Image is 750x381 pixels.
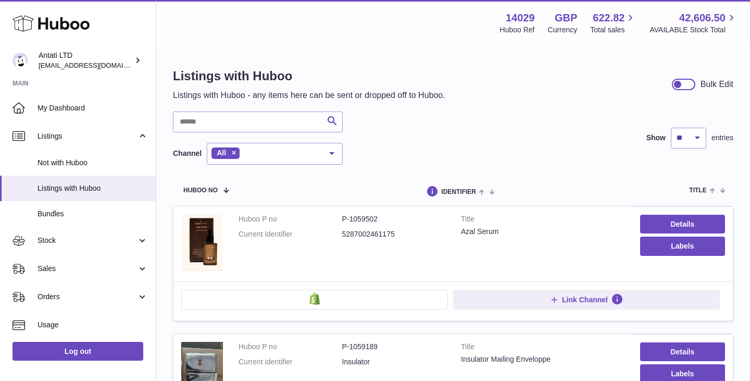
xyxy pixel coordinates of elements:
[461,214,624,227] strong: Title
[453,290,720,310] button: Link Channel
[506,11,535,25] strong: 14029
[649,25,737,35] span: AVAILABLE Stock Total
[342,342,446,352] dd: P-1059189
[12,342,143,361] a: Log out
[39,51,132,70] div: Antati LTD
[239,229,342,239] dt: Current identifier
[548,25,578,35] div: Currency
[37,103,148,113] span: My Dashboard
[640,342,725,361] a: Details
[239,342,342,352] dt: Huboo P no
[37,158,148,168] span: Not with Huboo
[679,11,726,25] span: 42,606.50
[590,11,636,35] a: 622.82 Total sales
[689,187,706,194] span: title
[37,131,137,141] span: Listings
[500,25,535,35] div: Huboo Ref
[37,292,137,302] span: Orders
[173,149,202,158] label: Channel
[555,11,577,25] strong: GBP
[183,187,218,194] span: Huboo no
[593,11,624,25] span: 622.82
[37,236,137,245] span: Stock
[173,90,445,101] p: Listings with Huboo - any items here can be sent or dropped off to Huboo.
[342,214,446,224] dd: P-1059502
[640,215,725,233] a: Details
[181,214,223,271] img: Azal Serum
[342,229,446,239] dd: 5287002461175
[649,11,737,35] a: 42,606.50 AVAILABLE Stock Total
[12,53,28,68] img: toufic@antatiskin.com
[646,133,666,143] label: Show
[701,79,733,90] div: Bulk Edit
[711,133,733,143] span: entries
[461,342,624,354] strong: Title
[640,237,725,255] button: Labels
[309,292,320,305] img: shopify-small.png
[441,189,476,195] span: identifier
[461,354,624,364] div: Insulator Mailing Enveloppe
[39,61,153,69] span: [EMAIL_ADDRESS][DOMAIN_NAME]
[37,209,148,219] span: Bundles
[590,25,636,35] span: Total sales
[342,357,446,367] dd: Insulator
[37,183,148,193] span: Listings with Huboo
[239,214,342,224] dt: Huboo P no
[239,357,342,367] dt: Current identifier
[173,68,445,84] h1: Listings with Huboo
[461,227,624,237] div: Azal Serum
[217,149,226,157] span: All
[562,295,608,304] span: Link Channel
[37,320,148,330] span: Usage
[37,264,137,274] span: Sales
